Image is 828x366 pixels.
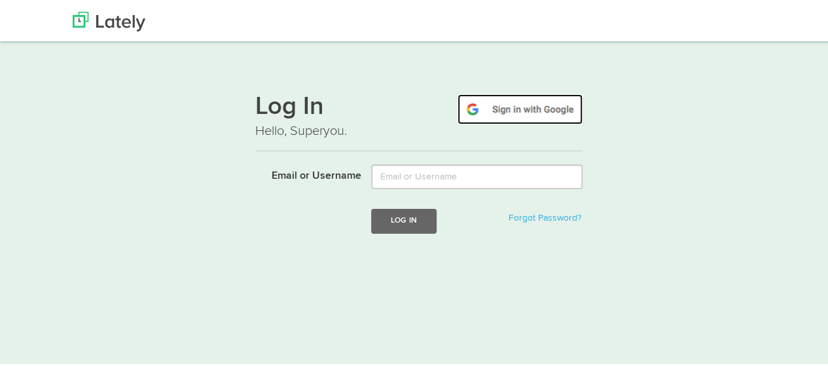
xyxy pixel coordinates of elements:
a: Forgot Password? [509,211,581,221]
input: Email or Username [371,162,583,187]
label: Email or Username [245,162,361,182]
h1: Log In [255,92,583,120]
img: google-signin.png [458,92,583,122]
img: Lately [73,10,145,29]
button: Log In [371,207,437,231]
p: Hello, Superyou. [255,120,583,139]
